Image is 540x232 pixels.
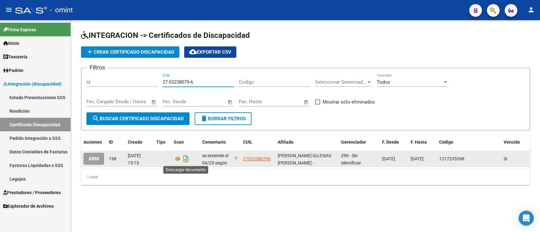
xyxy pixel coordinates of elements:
mat-icon: person [527,6,535,14]
datatable-header-cell: Scan [171,135,200,149]
button: Open calendar [227,98,234,106]
mat-icon: search [92,115,100,122]
span: Seleccionar Gerenciador [315,79,366,85]
span: INTEGRACION -> Certificados de Discapacidad [81,31,250,40]
span: Código [439,140,453,145]
span: 27532380796 [243,156,271,161]
span: Integración (discapacidad) [3,80,62,87]
span: Crear Certificado Discapacidad [86,49,174,55]
span: Exportar CSV [189,49,231,55]
button: Exportar CSV [184,46,236,58]
span: Padrón [3,67,23,74]
input: Fecha inicio [239,99,264,104]
span: Scan [174,140,184,145]
span: [PERSON_NAME] IGLESIAS [PERSON_NAME] - [278,153,331,165]
input: Fecha inicio [163,99,188,104]
span: Vencido [504,140,520,145]
div: Open Intercom Messenger [518,211,534,226]
button: ABM [84,153,104,164]
span: ID [109,140,113,145]
span: - omint [50,3,73,17]
span: Firma Express [3,26,36,33]
datatable-header-cell: Comentario [200,135,231,149]
span: Tesorería [3,53,28,60]
span: Si [504,156,507,161]
span: Borrar Filtros [200,116,246,122]
span: Comentario [202,140,226,145]
button: Open calendar [150,98,158,106]
input: Fecha fin [194,99,225,104]
span: se extiende al 04/25 según consulta ANDIS res. 1907/2023 [202,153,228,187]
span: 198 [109,156,116,161]
datatable-header-cell: ID [106,135,125,149]
button: Borrar Filtros [195,112,251,125]
mat-icon: cloud_download [189,48,197,56]
span: CUIL [243,140,252,145]
span: Z99 - Sin Identificar [341,153,361,165]
datatable-header-cell: F. Hasta [408,135,437,149]
h3: Filtros [86,63,108,72]
button: Open calendar [303,98,310,106]
span: Inicio [3,40,19,47]
datatable-header-cell: Afiliado [275,135,338,149]
datatable-header-cell: Gerenciador [338,135,380,149]
datatable-header-cell: Vencido [501,135,530,149]
span: Mostrar sólo eliminados [323,98,375,106]
span: ABM [89,156,99,162]
input: Fecha inicio [86,99,112,104]
datatable-header-cell: Creado [125,135,154,149]
datatable-header-cell: F. Desde [380,135,408,149]
span: Buscar Certificado Discapacidad [92,116,184,122]
datatable-header-cell: Código [437,135,501,149]
span: [DATE] [411,156,424,161]
span: Afiliado [278,140,294,145]
span: 1217235398 [439,156,464,161]
input: Fecha fin [118,99,148,104]
span: [DATE] 15:15 [128,153,141,165]
datatable-header-cell: Acciones [81,135,106,149]
span: Acciones [84,140,102,145]
input: Fecha fin [270,99,301,104]
i: Descargar documento [182,154,190,164]
datatable-header-cell: Tipo [154,135,171,149]
span: Explorador de Archivos [3,203,54,210]
span: F. Desde [382,140,399,145]
span: Creado [128,140,142,145]
span: Tipo [156,140,165,145]
mat-icon: add [86,48,94,56]
span: Prestadores / Proveedores [3,189,61,196]
span: F. Hasta [411,140,427,145]
div: 1 total [81,169,530,185]
span: Gerenciador [341,140,366,145]
mat-icon: menu [5,6,13,14]
datatable-header-cell: CUIL [240,135,275,149]
span: [DATE] [382,156,395,161]
mat-icon: delete [200,115,208,122]
span: Todos [377,79,390,85]
button: Buscar Certificado Discapacidad [86,112,189,125]
button: Crear Certificado Discapacidad [81,46,179,58]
